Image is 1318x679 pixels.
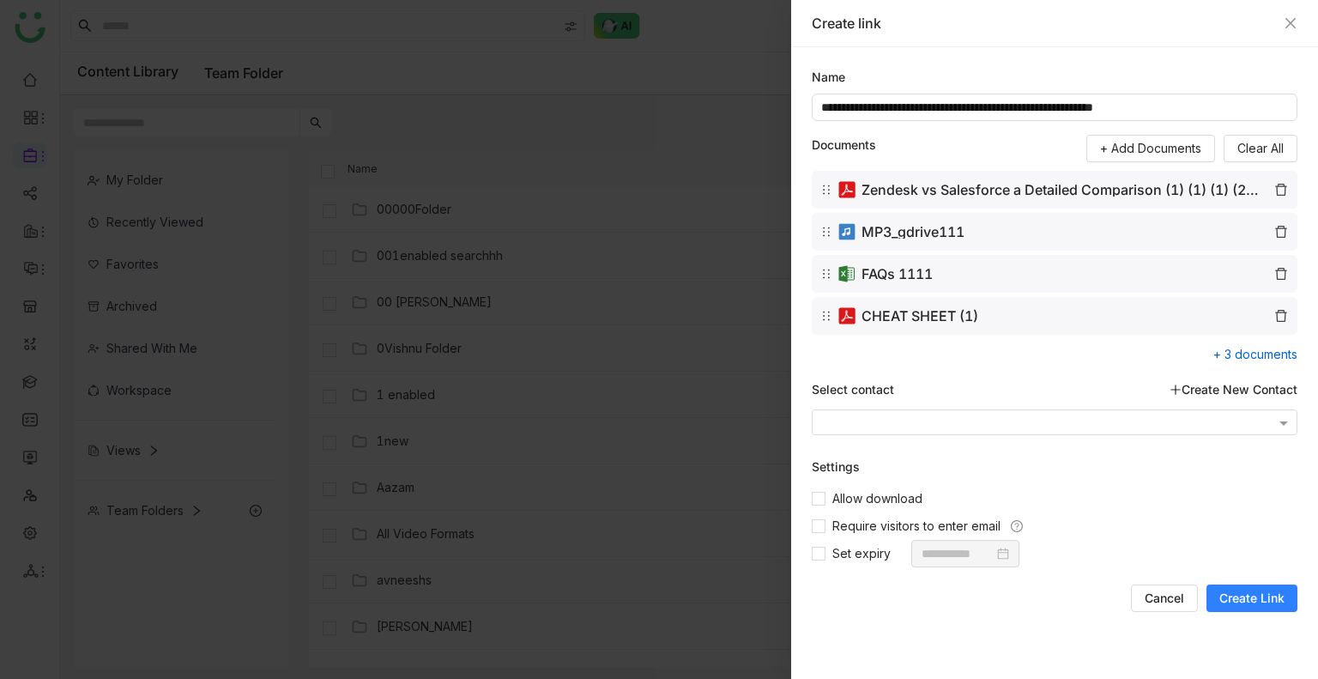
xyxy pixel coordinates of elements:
span: Zendesk vs Salesforce a Detailed Comparison (1) (1) (1) (2) (1) [862,183,1269,197]
button: + Add Documents [1086,135,1215,162]
span: Set expiry [825,544,898,563]
span: Require visitors to enter email [825,517,1007,536]
img: pdf.svg [837,306,857,326]
a: Create New Contact [1170,380,1297,399]
span: Create Link [1219,590,1285,607]
img: delete.svg [1273,182,1289,197]
span: Cancel [1145,590,1184,607]
button: Create Link [1206,585,1297,612]
img: delete.svg [1273,224,1289,239]
span: CHEAT SHEET (1) [862,309,1269,323]
img: delete.svg [1273,308,1289,324]
button: Cancel [1131,585,1198,612]
div: Create link [812,14,1275,33]
span: FAQs 1111 [862,267,1269,281]
img: delete.svg [1273,266,1289,282]
span: + Add Documents [1100,139,1201,158]
img: pdf.svg [837,179,857,200]
button: Close [1284,16,1297,30]
span: Clear All [1237,139,1284,158]
span: MP3_gdrive111 [862,225,1269,239]
label: Documents [812,136,876,155]
span: Allow download [825,489,929,508]
button: Clear All [1224,135,1297,162]
img: xlsx.svg [837,264,857,284]
div: + 3 documents [1213,345,1297,363]
label: Name [812,68,845,87]
div: Select contact [812,380,894,399]
div: Settings [812,458,860,476]
img: mp3.svg [837,221,857,242]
